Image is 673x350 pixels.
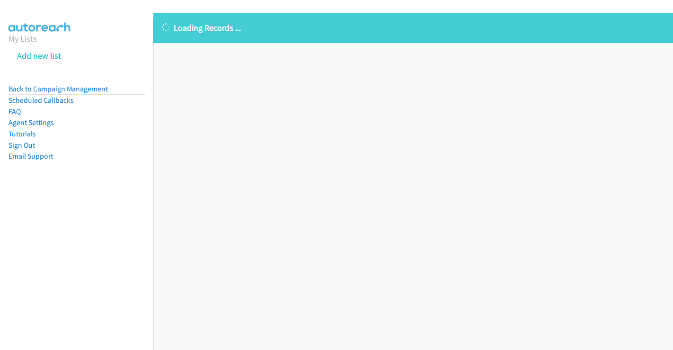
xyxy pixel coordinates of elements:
[17,50,61,61] a: Add new list
[9,33,37,44] a: My Lists
[9,84,108,93] a: Back to Campaign Management
[9,152,53,161] a: Email Support
[162,21,664,34] p: Loading Records ...
[9,141,35,150] a: Sign Out
[9,96,74,105] a: Scheduled Callbacks
[9,107,21,116] a: FAQ
[9,129,36,138] a: Tutorials
[9,118,54,127] a: Agent Settings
